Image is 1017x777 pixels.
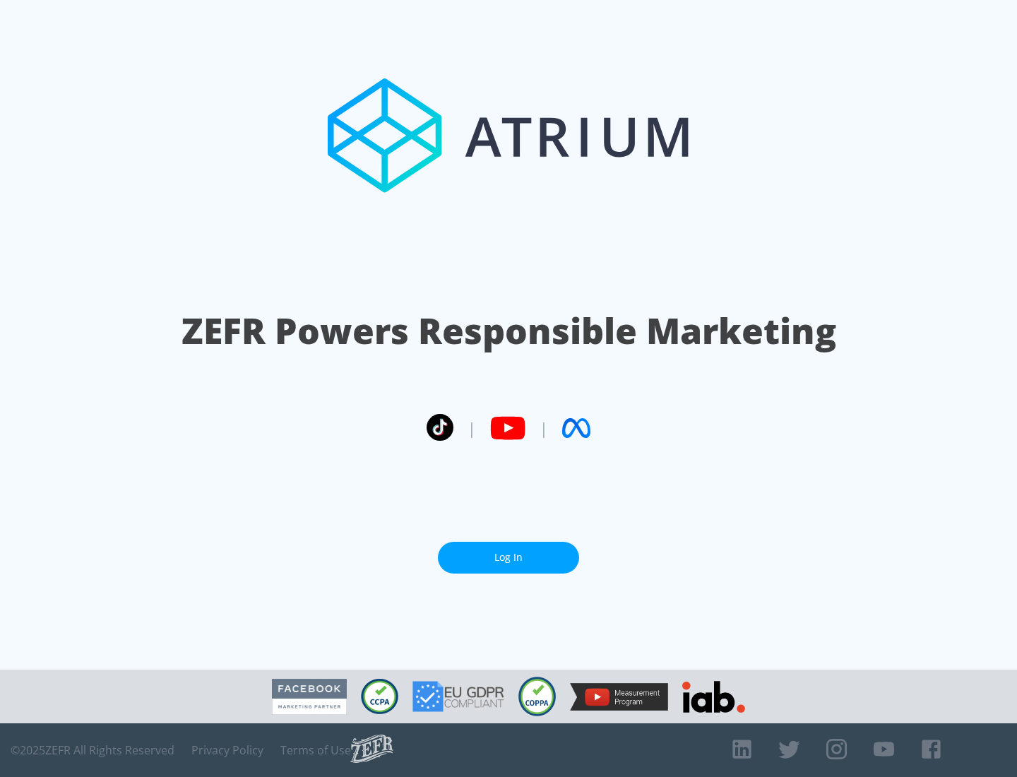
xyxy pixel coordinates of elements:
img: Facebook Marketing Partner [272,679,347,715]
img: IAB [682,681,745,713]
a: Privacy Policy [191,743,263,757]
span: | [540,417,548,439]
img: YouTube Measurement Program [570,683,668,711]
span: | [468,417,476,439]
a: Log In [438,542,579,574]
a: Terms of Use [280,743,351,757]
img: GDPR Compliant [412,681,504,712]
img: CCPA Compliant [361,679,398,714]
img: COPPA Compliant [518,677,556,716]
span: © 2025 ZEFR All Rights Reserved [11,743,174,757]
h1: ZEFR Powers Responsible Marketing [182,307,836,355]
